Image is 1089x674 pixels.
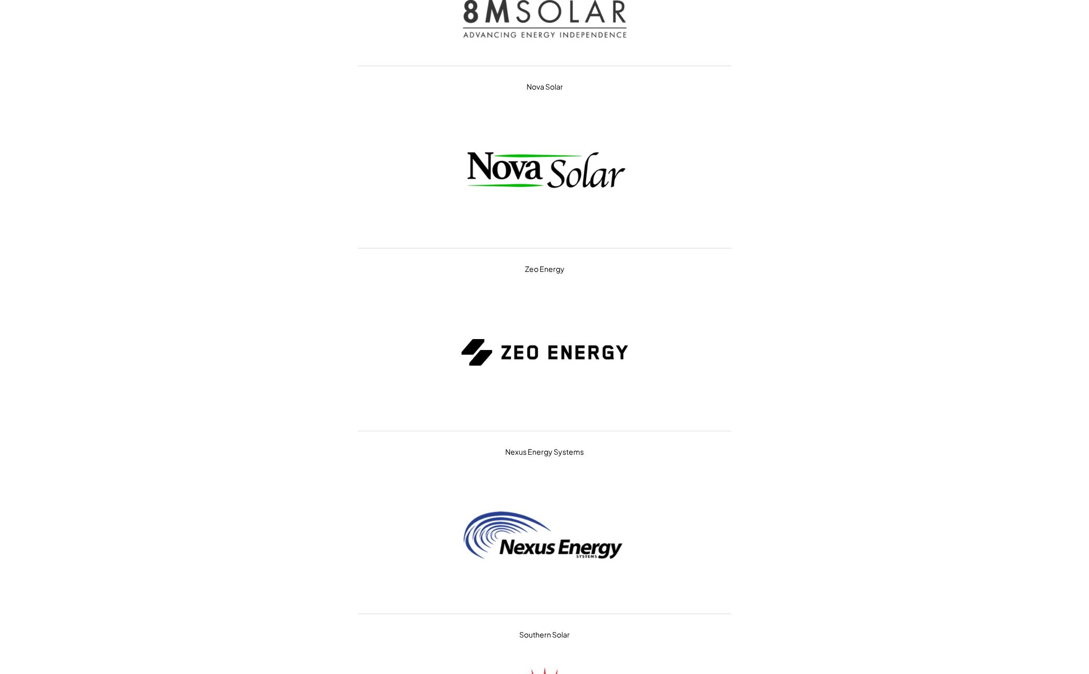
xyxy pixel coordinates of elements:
div: Zeo Energy [525,248,565,290]
div: Nexus Energy Systems [505,431,584,473]
div: Southern Solar [519,614,570,656]
div: Nova Solar [527,66,563,108]
img: zeo-energy.png [462,290,628,415]
img: nexus-energy-systems.png [462,473,628,598]
img: nova-solar.png [462,107,628,232]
